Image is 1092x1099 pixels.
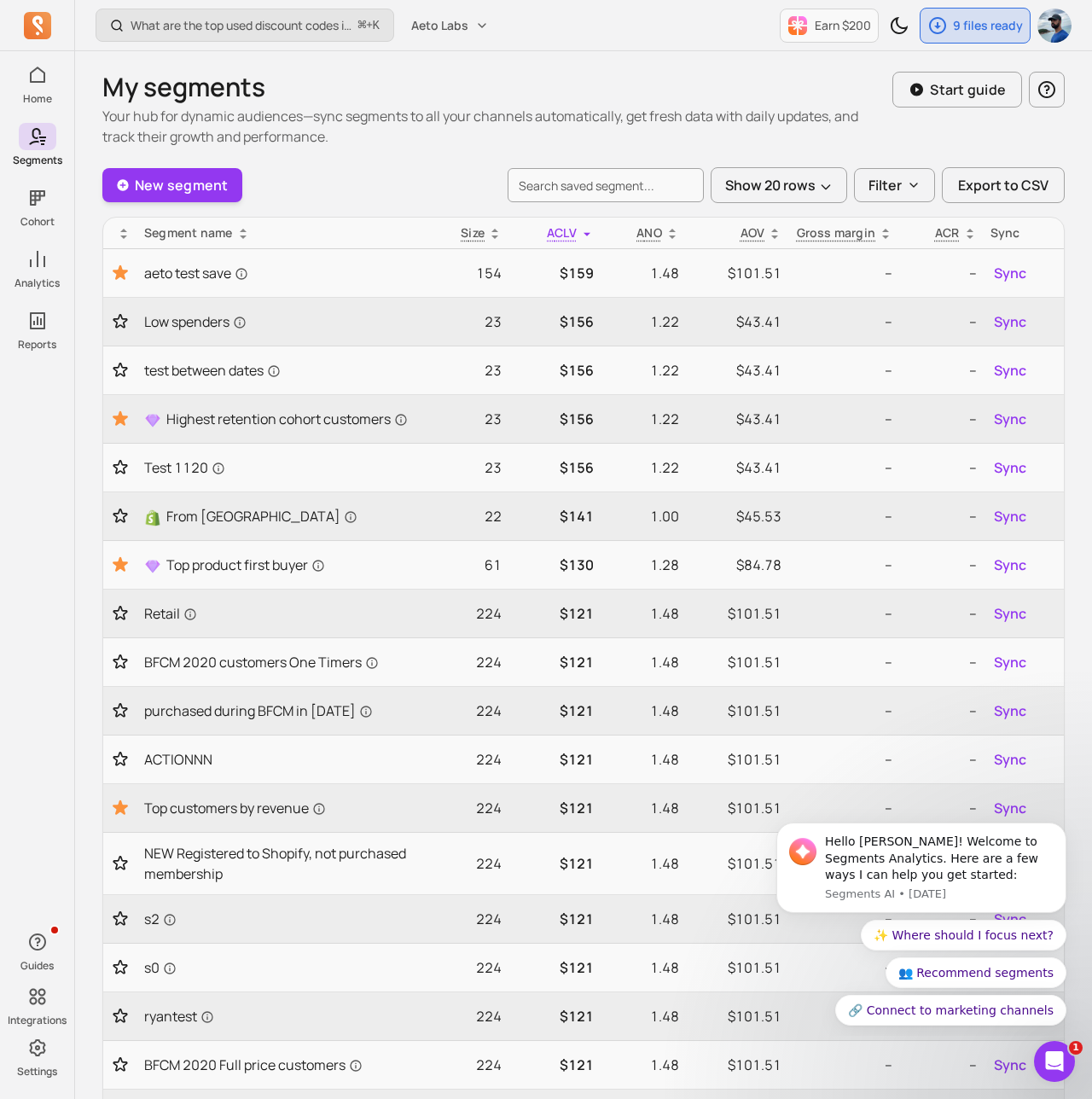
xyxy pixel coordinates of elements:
p: -- [795,263,892,283]
a: BFCM 2020 customers One Timers [144,652,419,672]
button: Toggle favorite [110,798,131,818]
p: -- [906,652,976,672]
p: 23 [433,457,502,478]
button: Toggle favorite [110,751,131,768]
p: -- [795,749,892,770]
p: $121 [515,798,594,818]
button: What are the top used discount codes in my campaigns?⌘+K [96,9,394,42]
p: -- [795,652,892,672]
span: s0 [144,957,177,978]
button: Sync [990,1051,1030,1079]
p: $121 [515,957,594,978]
button: Toggle favorite [110,362,131,379]
p: -- [795,701,892,721]
p: 224 [433,1055,502,1075]
span: Sync [994,749,1026,770]
p: -- [795,457,892,478]
p: $43.41 [693,311,781,332]
p: -- [906,555,976,575]
a: ACTIONNN [144,749,419,770]
p: $121 [515,603,594,624]
span: BFCM 2020 customers One Timers [144,652,379,672]
span: ACTIONNN [144,749,212,770]
p: 1.00 [607,506,679,526]
p: -- [906,1055,976,1075]
p: Cohort [20,215,55,229]
span: purchased during BFCM in [DATE] [144,701,373,721]
p: $101.51 [693,603,781,624]
iframe: Intercom notifications message [751,807,1092,1036]
button: Sync [990,503,1030,530]
button: Toggle favorite [110,313,131,330]
p: -- [906,311,976,332]
button: Toggle favorite [110,910,131,927]
p: $121 [515,652,594,672]
p: 1.22 [607,311,679,332]
span: Sync [994,263,1026,283]
span: Sync [994,652,1026,672]
button: Toggle favorite [110,409,131,429]
a: Test 1120 [144,457,419,478]
p: 1.48 [607,263,679,283]
p: -- [795,409,892,429]
a: BFCM 2020 Full price customers [144,1055,419,1075]
button: Toggle favorite [110,702,131,719]
a: Highest retention cohort customers [144,409,419,429]
kbd: K [373,19,380,32]
p: $101.51 [693,853,781,874]
p: $101.51 [693,909,781,929]
p: 224 [433,957,502,978]
span: test between dates [144,360,281,381]
p: 23 [433,311,502,332]
a: Low spenders [144,311,419,332]
p: $121 [515,749,594,770]
p: Your hub for dynamic audiences—sync segments to all your channels automatically, get fresh data w... [102,106,892,147]
span: NEW Registered to Shopify, not purchased membership [144,843,419,884]
button: Toggle favorite [110,263,131,283]
p: $101.51 [693,263,781,283]
span: s2 [144,909,177,929]
p: Filter [868,175,902,195]
p: 1.48 [607,909,679,929]
span: Sync [994,360,1026,381]
a: test between dates [144,360,419,381]
p: 1.48 [607,603,679,624]
span: Sync [994,1055,1026,1075]
p: ACR [935,224,960,241]
p: $156 [515,457,594,478]
button: Sync [990,259,1030,287]
span: ryantest [144,1006,214,1026]
p: $43.41 [693,360,781,381]
p: 1.48 [607,957,679,978]
button: 9 files ready [920,8,1031,44]
span: Test 1120 [144,457,225,478]
button: Toggle favorite [110,654,131,671]
span: ACLV [547,224,577,241]
p: -- [906,749,976,770]
p: -- [906,409,976,429]
p: Home [23,92,52,106]
p: $101.51 [693,798,781,818]
p: 1.48 [607,652,679,672]
p: 1.48 [607,798,679,818]
p: 224 [433,1006,502,1026]
p: $156 [515,360,594,381]
span: aeto test save [144,263,248,283]
button: Sync [990,551,1030,579]
p: -- [906,360,976,381]
p: $141 [515,506,594,526]
span: Highest retention cohort customers [166,409,408,429]
span: 1 [1069,1041,1083,1055]
p: -- [795,1055,892,1075]
button: Toggle favorite [110,555,131,575]
p: $121 [515,1006,594,1026]
span: Sync [994,311,1026,332]
p: -- [906,798,976,818]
